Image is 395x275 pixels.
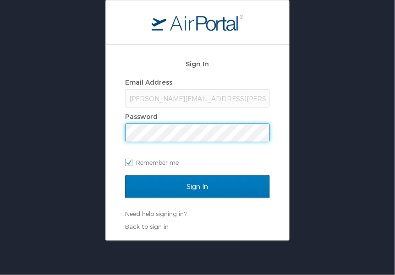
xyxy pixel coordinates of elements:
input: Sign In [125,175,270,198]
img: logo [152,14,243,31]
a: Back to sign in [125,223,169,230]
label: Email Address [125,78,172,86]
label: Password [125,113,158,120]
h2: Sign In [125,59,270,69]
label: Remember me [125,156,270,169]
a: Need help signing in? [125,210,187,217]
